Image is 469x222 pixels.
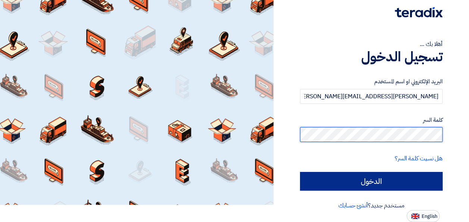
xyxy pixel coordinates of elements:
div: مستخدم جديد؟ [300,201,443,210]
img: Teradix logo [395,7,443,18]
input: أدخل بريد العمل الإلكتروني او اسم المستخدم الخاص بك ... [300,89,443,104]
a: هل نسيت كلمة السر؟ [395,154,443,163]
label: كلمة السر [300,116,443,124]
span: English [422,214,437,219]
div: أهلا بك ... [300,40,443,49]
label: البريد الإلكتروني او اسم المستخدم [300,77,443,86]
h1: تسجيل الدخول [300,49,443,65]
button: English [407,210,440,222]
img: en-US.png [411,213,419,219]
a: أنشئ حسابك [338,201,368,210]
input: الدخول [300,172,443,191]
